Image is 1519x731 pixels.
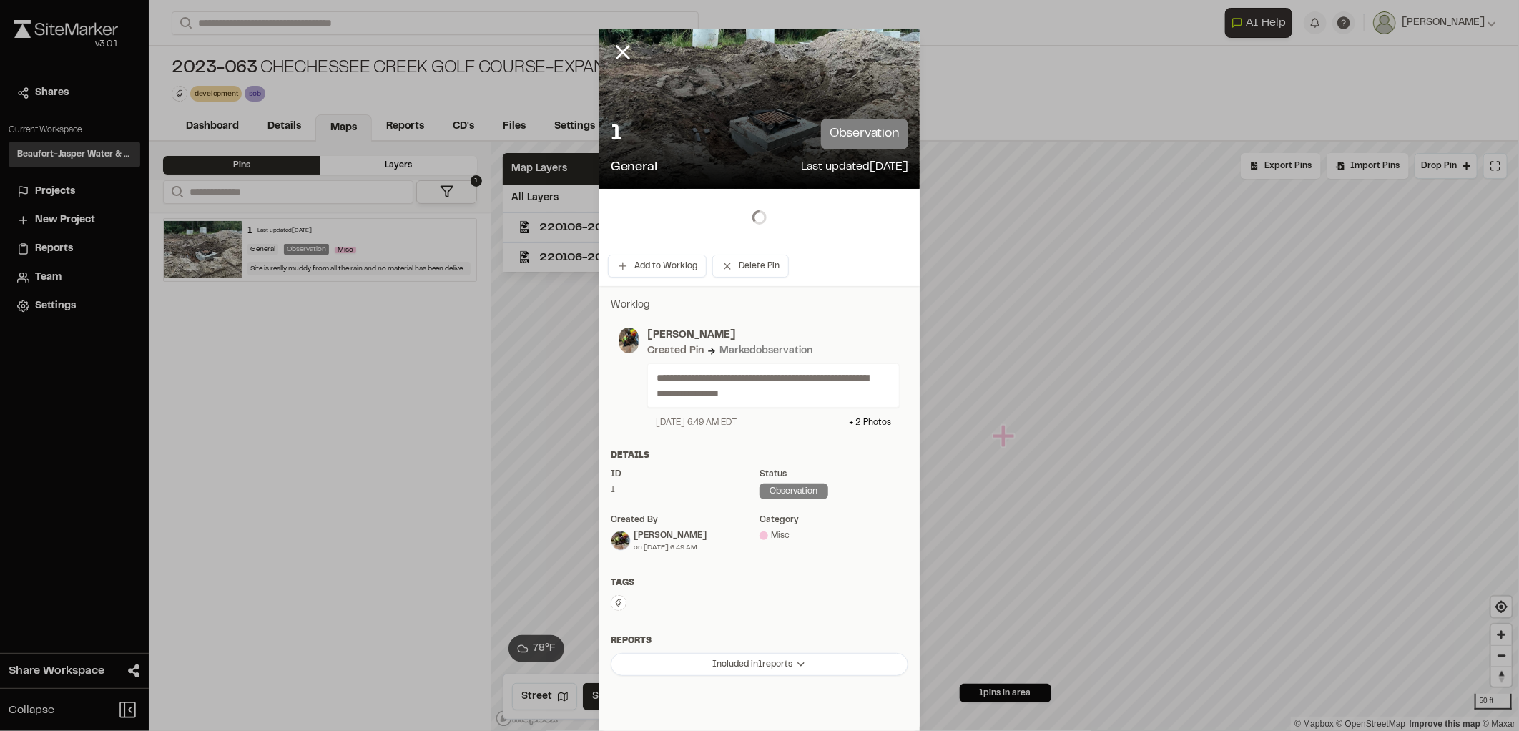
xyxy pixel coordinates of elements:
p: 1 [611,120,622,149]
div: Tags [611,577,908,589]
p: observation [821,119,908,149]
div: observation [759,484,828,499]
div: Reports [611,634,908,647]
button: Edit Tags [611,595,626,611]
div: Marked observation [719,343,812,359]
div: Details [611,449,908,462]
div: on [DATE] 6:49 AM [634,542,707,553]
div: ID [611,468,759,481]
button: Delete Pin [712,255,789,278]
div: category [759,514,908,526]
span: Included in 1 reports [712,658,792,671]
button: Included in1reports [611,653,908,676]
div: [PERSON_NAME] [634,529,707,542]
img: Justin Burke [611,531,630,550]
div: Misc [759,529,908,542]
p: General [611,158,657,177]
div: [DATE] 6:49 AM EDT [656,416,737,429]
div: Created Pin [647,343,704,359]
div: + 2 Photo s [849,416,891,429]
div: Created by [611,514,759,526]
div: 1 [611,484,759,496]
button: Add to Worklog [608,255,707,278]
p: Worklog [611,298,908,313]
p: Last updated [DATE] [801,158,908,177]
p: [PERSON_NAME] [647,328,900,343]
div: Status [759,468,908,481]
img: photo [619,328,639,353]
